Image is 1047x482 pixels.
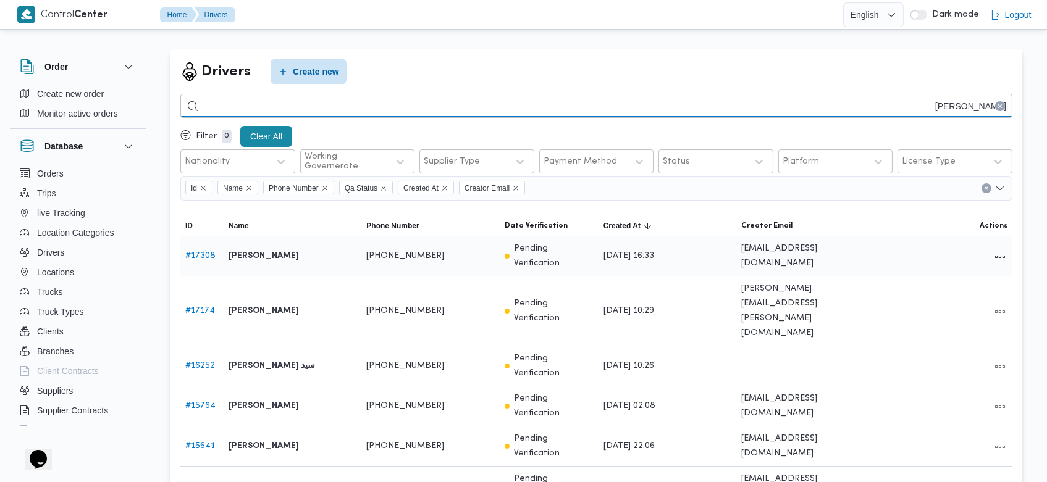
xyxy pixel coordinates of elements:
[603,359,654,373] span: [DATE] 10:26
[603,249,654,264] span: [DATE] 16:33
[599,216,736,236] button: Created AtSorted in descending order
[403,181,439,195] span: Created At
[993,359,1007,374] button: All actions
[663,157,690,167] div: Status
[160,7,197,22] button: Home
[993,439,1007,454] button: All actions
[293,64,339,79] span: Create new
[741,241,869,271] span: [EMAIL_ADDRESS][DOMAIN_NAME]
[366,399,444,413] span: [PHONE_NUMBER]
[196,131,217,141] p: Filter
[191,181,197,195] span: Id
[603,304,654,318] span: [DATE] 10:29
[361,216,499,236] button: Phone Number
[366,221,419,231] span: Phone Number
[927,10,979,20] span: Dark mode
[201,61,251,83] h2: Drivers
[603,399,655,413] span: [DATE] 02:08
[995,101,1005,111] button: Clear input
[37,86,104,101] span: Create new order
[603,439,655,454] span: [DATE] 22:06
[195,7,235,22] button: Drivers
[37,304,83,319] span: Truck Types
[441,185,448,192] button: Remove Created At from selection in this group
[12,433,52,470] iframe: chat widget
[37,344,74,359] span: Branches
[229,399,299,413] b: [PERSON_NAME]
[15,302,141,322] button: Truck Types
[15,420,141,440] button: Devices
[980,221,1007,231] span: Actions
[398,181,454,194] span: Created At
[783,157,819,167] div: Platform
[185,307,215,315] a: #17174
[37,245,64,260] span: Drivers
[222,130,232,143] p: 0
[985,2,1036,27] button: Logout
[366,359,444,373] span: [PHONE_NUMBER]
[380,185,387,192] button: Remove Qa Status from selection in this group
[185,252,216,260] a: #17308
[643,221,653,231] svg: Sorted in descending order
[75,10,108,20] b: Center
[345,181,377,195] span: Qa Status
[15,104,141,123] button: Monitor active orders
[37,206,85,220] span: live Tracking
[229,359,315,373] b: [PERSON_NAME] سيد
[15,361,141,381] button: Client Contracts
[982,183,991,193] button: Clear input
[995,183,1005,193] button: Open list of options
[229,221,249,231] span: Name
[15,223,141,243] button: Location Categories
[229,439,299,454] b: [PERSON_NAME]
[10,164,146,431] div: Database
[993,304,1007,319] button: All actions
[37,186,56,201] span: Trips
[15,322,141,341] button: Clients
[515,431,594,461] p: Pending Verification
[263,181,334,194] span: Phone Number
[200,185,207,192] button: Remove Id from selection in this group
[20,59,136,74] button: Order
[15,243,141,262] button: Drivers
[15,183,141,203] button: Trips
[37,225,114,240] span: Location Categories
[10,84,146,128] div: Order
[741,391,869,421] span: [EMAIL_ADDRESS][DOMAIN_NAME]
[15,84,141,104] button: Create new order
[217,181,258,194] span: Name
[37,106,118,121] span: Monitor active orders
[15,341,141,361] button: Branches
[741,431,869,461] span: [EMAIL_ADDRESS][DOMAIN_NAME]
[180,216,224,236] button: ID
[465,181,510,195] span: Creator Email
[185,362,215,370] a: #16252
[305,152,384,172] div: Working Governerate
[269,181,319,195] span: Phone Number
[185,157,230,167] div: Nationality
[741,281,869,341] span: [PERSON_NAME][EMAIL_ADDRESS][PERSON_NAME][DOMAIN_NAME]
[37,166,64,181] span: Orders
[15,262,141,282] button: Locations
[17,6,35,23] img: X8yXhbKr1z7QwAAAABJRU5ErkJggg==
[15,282,141,302] button: Trucks
[15,203,141,223] button: live Tracking
[512,185,519,192] button: Remove Creator Email from selection in this group
[424,157,480,167] div: Supplier Type
[185,402,216,410] a: #15764
[366,304,444,318] span: [PHONE_NUMBER]
[515,391,594,421] p: Pending Verification
[37,285,62,299] span: Trucks
[271,59,347,84] button: Create new
[515,241,594,271] p: Pending Verification
[37,423,68,438] span: Devices
[37,383,73,398] span: Suppliers
[245,185,253,192] button: Remove Name from selection in this group
[1005,7,1032,22] span: Logout
[741,221,793,231] span: Creator Email
[37,364,99,378] span: Client Contracts
[515,296,594,326] p: Pending Verification
[15,164,141,183] button: Orders
[366,249,444,264] span: [PHONE_NUMBER]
